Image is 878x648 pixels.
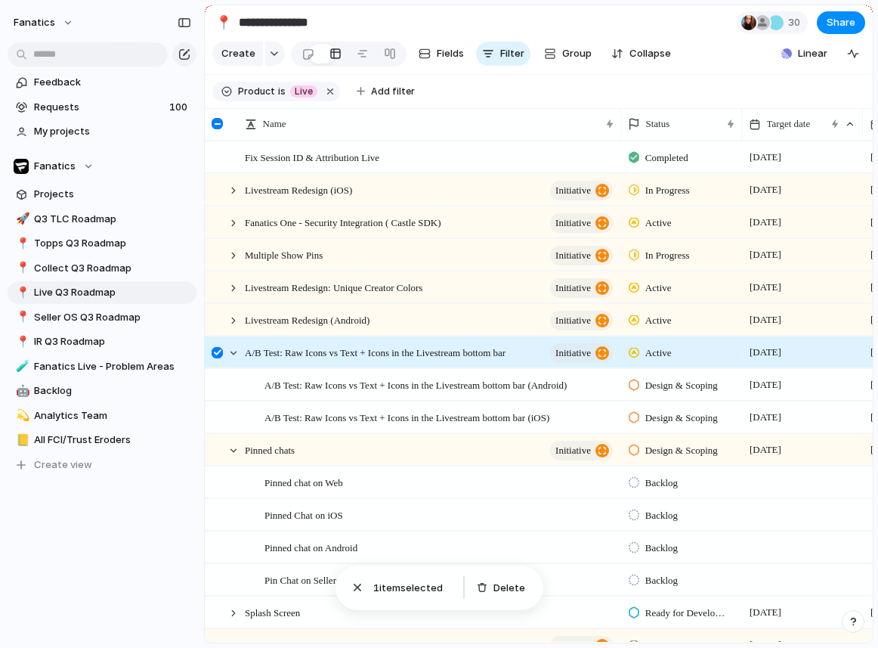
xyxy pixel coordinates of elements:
a: 📍Topps Q3 Roadmap [8,232,196,255]
div: 💫 [16,407,26,424]
span: initiative [555,440,591,461]
span: fanatics [14,15,55,30]
span: [DATE] [746,181,785,199]
span: Fanatics Live - Problem Areas [34,359,191,374]
span: Collect Q3 Roadmap [34,261,191,276]
span: Status [646,116,670,132]
span: Pinned chat on Android [264,538,357,556]
span: Add filter [371,85,415,98]
span: Target date [767,116,811,132]
span: 30 [788,15,805,30]
div: 📍 [215,12,232,33]
span: 100 [169,100,190,115]
a: 📍Collect Q3 Roadmap [8,257,196,280]
div: 📍 [16,259,26,277]
button: 🧪 [14,359,29,374]
span: Design & Scoping [645,411,718,426]
button: initiative [550,213,613,233]
span: [DATE] [746,213,785,231]
span: Livestream Redesign: Unique Creator Colors [245,278,422,296]
span: Create [221,46,255,61]
span: A/B Test: Raw Icons vs Text + Icons in the Livestream bottom bar (iOS) [264,408,549,426]
span: Group [562,46,592,61]
span: Livestream Redesign (Android) [245,311,369,328]
span: Backlog [645,476,678,491]
button: Share [817,11,865,34]
span: initiative [555,245,591,266]
span: Share [827,15,855,30]
span: Design & Scoping [645,443,718,458]
div: 📒 [16,432,26,449]
div: 📍 [16,308,26,326]
span: Pin Chat on Seller OS [264,571,351,588]
span: Backlog [645,541,678,556]
span: Pinned Chat on iOS [264,506,343,523]
button: 📍 [14,285,29,300]
button: initiative [550,246,613,265]
span: In Progress [645,248,690,263]
span: is [278,85,286,98]
span: initiative [555,310,591,331]
span: initiative [555,277,591,299]
button: initiative [550,343,613,363]
span: Fix Session ID & Attribution Live [245,148,379,166]
span: Livestream Redesign (iOS) [245,181,352,198]
span: Live Q3 Roadmap [34,285,191,300]
span: item selected [373,581,451,596]
span: Q3 TLC Roadmap [34,212,191,227]
button: 🚀 [14,212,29,227]
span: Backlog [34,383,191,398]
div: 📍 [16,284,26,302]
button: initiative [550,311,613,330]
span: Design & Scoping [645,378,718,393]
a: 💫Analytics Team [8,405,196,427]
span: Analytics Team [34,408,191,423]
span: Delete [493,581,525,596]
span: initiative [555,343,591,364]
span: initiative [555,212,591,234]
span: Splash Screen [245,603,300,621]
button: 🤖 [14,383,29,398]
button: Delete [471,578,531,599]
span: Product [238,85,275,98]
a: 🤖Backlog [8,380,196,402]
button: Linear [775,42,833,65]
span: [DATE] [746,278,785,296]
button: Group [536,42,599,66]
span: Fanatics One - Security Integration ( Castle SDK) [245,213,441,231]
span: Requests [34,100,165,115]
button: 📍 [212,11,236,35]
button: fanatics [7,11,82,35]
span: Backlog [645,508,678,523]
button: initiative [550,278,613,298]
div: 🤖 [16,383,26,400]
span: Active [645,346,672,361]
button: 💫 [14,408,29,423]
span: Filter [500,46,524,61]
button: 📍 [14,334,29,349]
span: Backlog [645,573,678,588]
a: 📍Seller OS Q3 Roadmap [8,306,196,329]
button: Filter [476,42,530,66]
a: 🧪Fanatics Live - Problem Areas [8,355,196,378]
button: 📍 [14,261,29,276]
a: Feedback [8,71,196,94]
a: 📒All FCI/Trust Eroders [8,429,196,451]
span: Fanatics [34,159,76,174]
span: Active [645,215,672,231]
button: Collapse [605,42,677,66]
a: 🚀Q3 TLC Roadmap [8,208,196,231]
span: IR Q3 Roadmap [34,334,191,349]
button: initiative [550,181,613,200]
div: 📍IR Q3 Roadmap [8,330,196,353]
span: Completed [645,150,688,166]
span: Projects [34,187,191,202]
span: Pinned chats [245,441,295,458]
